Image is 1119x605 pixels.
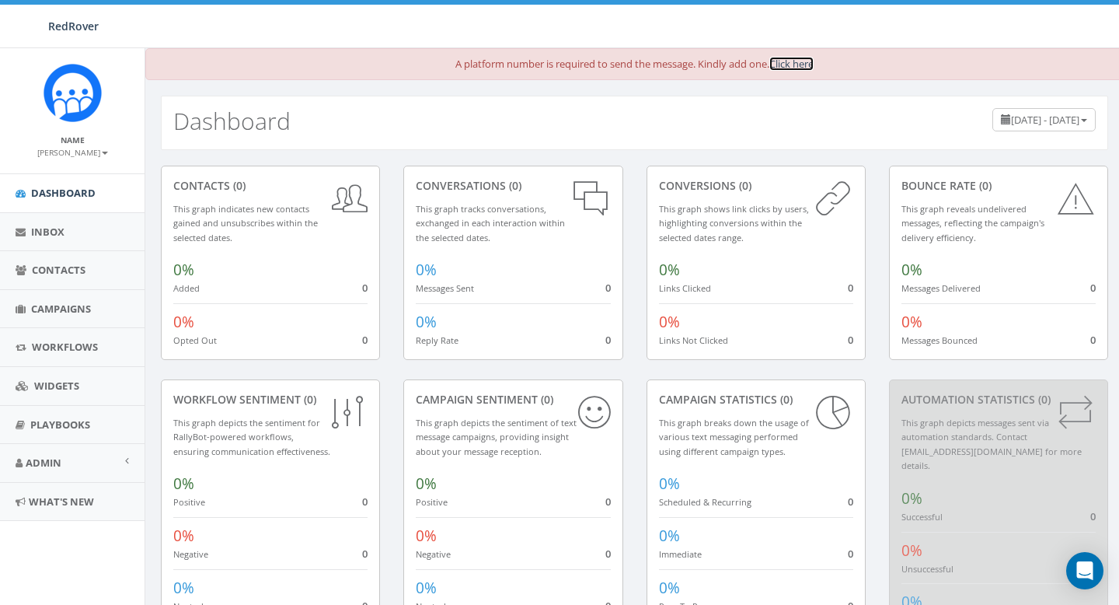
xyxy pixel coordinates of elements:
[976,178,992,193] span: (0)
[173,474,194,494] span: 0%
[1035,392,1051,407] span: (0)
[901,260,922,280] span: 0%
[26,456,61,470] span: Admin
[605,281,611,295] span: 0
[30,418,90,432] span: Playbooks
[230,178,246,193] span: (0)
[659,260,680,280] span: 0%
[901,334,978,346] small: Messages Bounced
[173,496,205,508] small: Positive
[416,548,451,560] small: Negative
[659,474,680,494] span: 0%
[848,333,853,347] span: 0
[173,203,318,243] small: This graph indicates new contacts gained and unsubscribes within the selected dates.
[659,178,853,194] div: conversions
[416,392,610,407] div: Campaign Sentiment
[34,379,79,393] span: Widgets
[1066,552,1103,589] div: Open Intercom Messenger
[901,178,1096,194] div: Bounce Rate
[659,392,853,407] div: Campaign Statistics
[173,578,194,598] span: 0%
[173,260,194,280] span: 0%
[416,203,565,243] small: This graph tracks conversations, exchanged in each interaction within the selected dates.
[901,563,953,575] small: Unsuccessful
[605,547,611,561] span: 0
[416,178,610,194] div: conversations
[659,312,680,332] span: 0%
[173,178,368,194] div: contacts
[29,495,94,509] span: What's New
[901,417,1082,472] small: This graph depicts messages sent via automation standards. Contact [EMAIL_ADDRESS][DOMAIN_NAME] f...
[173,417,330,457] small: This graph depicts the sentiment for RallyBot-powered workflows, ensuring communication effective...
[901,282,981,294] small: Messages Delivered
[769,57,814,71] a: Click here
[61,135,85,145] small: Name
[362,281,368,295] span: 0
[659,282,711,294] small: Links Clicked
[37,145,108,159] a: [PERSON_NAME]
[31,225,64,239] span: Inbox
[659,496,751,508] small: Scheduled & Recurring
[777,392,793,407] span: (0)
[901,312,922,332] span: 0%
[173,108,291,134] h2: Dashboard
[362,547,368,561] span: 0
[416,282,474,294] small: Messages Sent
[173,526,194,546] span: 0%
[736,178,751,193] span: (0)
[659,417,809,457] small: This graph breaks down the usage of various text messaging performed using different campaign types.
[416,578,437,598] span: 0%
[901,511,943,523] small: Successful
[659,526,680,546] span: 0%
[901,488,922,509] span: 0%
[173,548,208,560] small: Negative
[416,474,437,494] span: 0%
[605,495,611,509] span: 0
[506,178,521,193] span: (0)
[416,526,437,546] span: 0%
[362,495,368,509] span: 0
[48,19,99,33] span: RedRover
[44,64,102,122] img: Rally_Corp_Icon.png
[901,203,1044,243] small: This graph reveals undelivered messages, reflecting the campaign's delivery efficiency.
[659,203,809,243] small: This graph shows link clicks by users, highlighting conversions within the selected dates range.
[848,547,853,561] span: 0
[173,282,200,294] small: Added
[173,392,368,407] div: Workflow Sentiment
[32,263,85,277] span: Contacts
[848,281,853,295] span: 0
[1090,509,1096,523] span: 0
[1090,333,1096,347] span: 0
[659,578,680,598] span: 0%
[416,312,437,332] span: 0%
[605,333,611,347] span: 0
[31,302,91,316] span: Campaigns
[416,334,458,346] small: Reply Rate
[659,334,728,346] small: Links Not Clicked
[659,548,702,560] small: Immediate
[173,312,194,332] span: 0%
[538,392,553,407] span: (0)
[173,334,217,346] small: Opted Out
[901,392,1096,407] div: Automation Statistics
[37,147,108,158] small: [PERSON_NAME]
[416,496,448,508] small: Positive
[31,186,96,200] span: Dashboard
[362,333,368,347] span: 0
[416,260,437,280] span: 0%
[32,340,98,354] span: Workflows
[1011,113,1079,127] span: [DATE] - [DATE]
[416,417,577,457] small: This graph depicts the sentiment of text message campaigns, providing insight about your message ...
[301,392,316,407] span: (0)
[1090,281,1096,295] span: 0
[901,540,922,561] span: 0%
[848,495,853,509] span: 0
